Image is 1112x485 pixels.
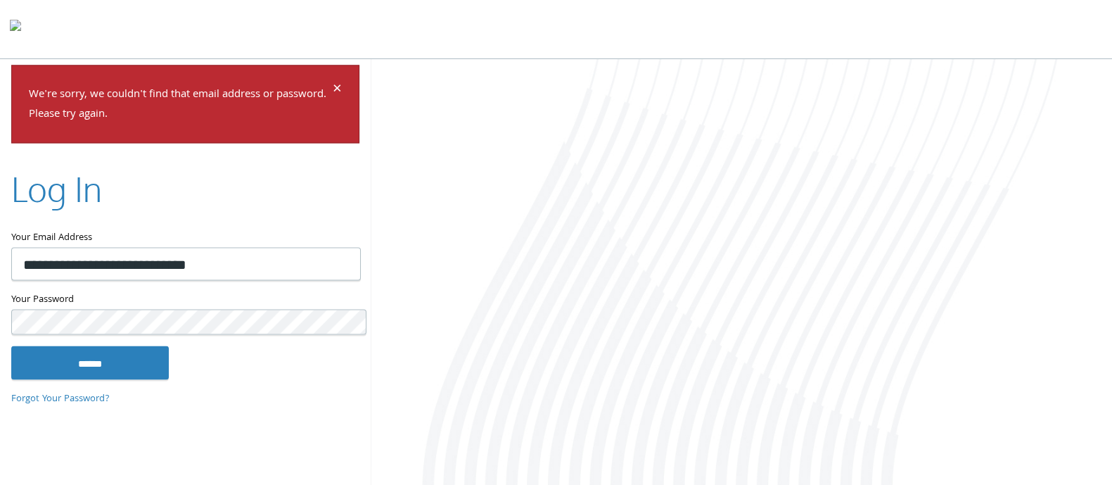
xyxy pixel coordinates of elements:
[29,85,331,126] p: We're sorry, we couldn't find that email address or password. Please try again.
[338,237,355,254] keeper-lock: Open Keeper Popup
[11,292,359,310] label: Your Password
[338,191,355,208] keeper-lock: Open Keeper Popup
[11,391,110,407] a: Forgot Your Password?
[10,15,21,43] img: todyl-logo-dark.svg
[11,166,102,213] h2: Log In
